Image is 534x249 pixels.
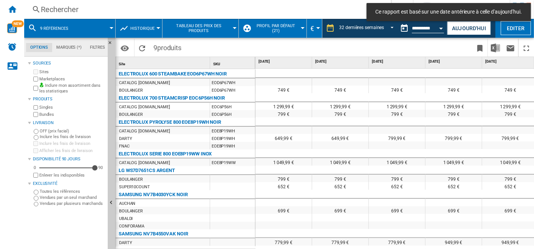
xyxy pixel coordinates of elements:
button: Options [117,41,132,55]
div: EOE8P19WW [210,158,255,166]
span: Tableau des prix des produits [166,23,231,33]
div: 649,99 € [312,134,368,141]
span: 9 [150,39,185,55]
div: DARTY [119,135,132,143]
input: Vendues par un seul marchand [34,196,39,201]
div: Ce rapport est basé sur une date antérieure à celle d'aujourd'hui. [397,19,446,38]
div: 799 € [369,110,425,117]
md-tab-item: Marques (*) [52,43,86,52]
div: Exclusivité [33,181,105,187]
div: 749 € [369,86,425,93]
img: excel-24x24.png [491,43,500,52]
div: 90 [96,165,105,171]
label: Enlever les indisponibles [39,172,105,178]
div: 652 € [312,182,368,190]
button: Masquer [108,38,117,51]
label: Inclure les frais de livraison [40,134,105,140]
button: 9 références [40,19,76,38]
div: SUPER10COUNT [119,183,150,191]
img: alerts-logo.svg [8,42,17,51]
div: 699 € [255,206,312,214]
label: Toutes les références [40,189,105,194]
button: € [311,19,318,38]
span: € [311,25,314,32]
span: 9 références [40,26,68,31]
div: EOD6P67WH [210,86,255,94]
div: [DATE] [427,57,482,66]
div: 32 dernières semaines [339,25,384,30]
div: Site Sort None [117,57,210,69]
div: 779,99 € [369,238,425,246]
div: 652 € [369,182,425,190]
span: [DATE] [429,59,480,64]
input: OFF (prix facial) [34,129,39,134]
input: Afficher les frais de livraison [33,148,38,153]
div: 652 € [426,182,482,190]
div: BOULANGER [119,87,143,94]
input: Sites [33,69,38,74]
div: 1 299,99 € [312,102,368,110]
div: 799 € [312,175,368,182]
div: DARTY [119,239,132,247]
span: Historique [130,26,155,31]
div: 699 € [369,206,425,214]
div: 0 [32,165,38,171]
div: SAMSUNG NV7B4550VAK NOIR [119,229,188,238]
md-tab-item: Filtres [86,43,109,52]
label: Vendues par plusieurs marchands [40,201,105,206]
div: 1 049,99 € [369,158,425,166]
div: 799 € [369,175,425,182]
div: 799,99 € [369,134,425,141]
button: Aujourd'hui [447,21,491,35]
label: Singles [39,105,105,110]
div: 799,99 € [426,134,482,141]
div: AUCHAN [119,200,135,207]
button: Recharger [135,39,150,57]
div: SKU Sort None [212,57,255,69]
div: Sort None [212,57,255,69]
button: Plein écran [519,39,534,57]
div: 749 € [255,86,312,93]
md-slider: Disponibilité [39,164,95,172]
div: LG WS7D7651CS ARGENT [119,166,175,175]
div: CONFORAMA [119,223,144,230]
img: wise-card.svg [7,23,17,33]
div: EOE8P19WH [210,127,255,134]
div: ELECTROLUX PYROLYSE 800 EOE8P19WH NOIR [119,118,221,127]
md-tab-item: Options [26,43,52,52]
div: 9 références [28,19,111,38]
div: [DATE] [257,57,312,66]
button: Historique [130,19,158,38]
div: Produits [33,96,105,102]
label: Inclure les frais de livraison [39,141,105,146]
label: Marketplaces [39,76,105,82]
div: [DATE] [314,57,368,66]
div: Rechercher [41,4,371,15]
div: 749 € [312,86,368,93]
div: UBALDI [119,215,133,223]
button: Open calendar [435,20,448,34]
div: 779,99 € [312,238,368,246]
div: 699 € [426,206,482,214]
input: Inclure mon assortiment dans les statistiques [33,84,38,93]
button: Profil par défaut (21) [253,19,302,38]
label: Afficher les frais de livraison [39,148,105,154]
span: [DATE] [315,59,367,64]
div: BOULANGER [119,111,143,118]
div: 1 299,99 € [426,102,482,110]
div: EOE8P19WH [210,134,255,142]
div: Sources [33,60,105,66]
label: Sites [39,69,105,75]
div: FNAC [119,143,130,150]
div: 649,99 € [255,134,312,141]
input: Marketplaces [33,77,38,81]
div: 699 € [312,206,368,214]
button: Envoyer ce rapport par email [503,39,518,57]
span: [DATE] [258,59,310,64]
button: Tableau des prix des produits [166,19,235,38]
div: EOC6P56H [210,110,255,118]
div: Livraison [33,120,105,126]
div: Historique [119,19,158,38]
div: SAMSUNG NV7B4030YCK NOIR [119,190,188,199]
